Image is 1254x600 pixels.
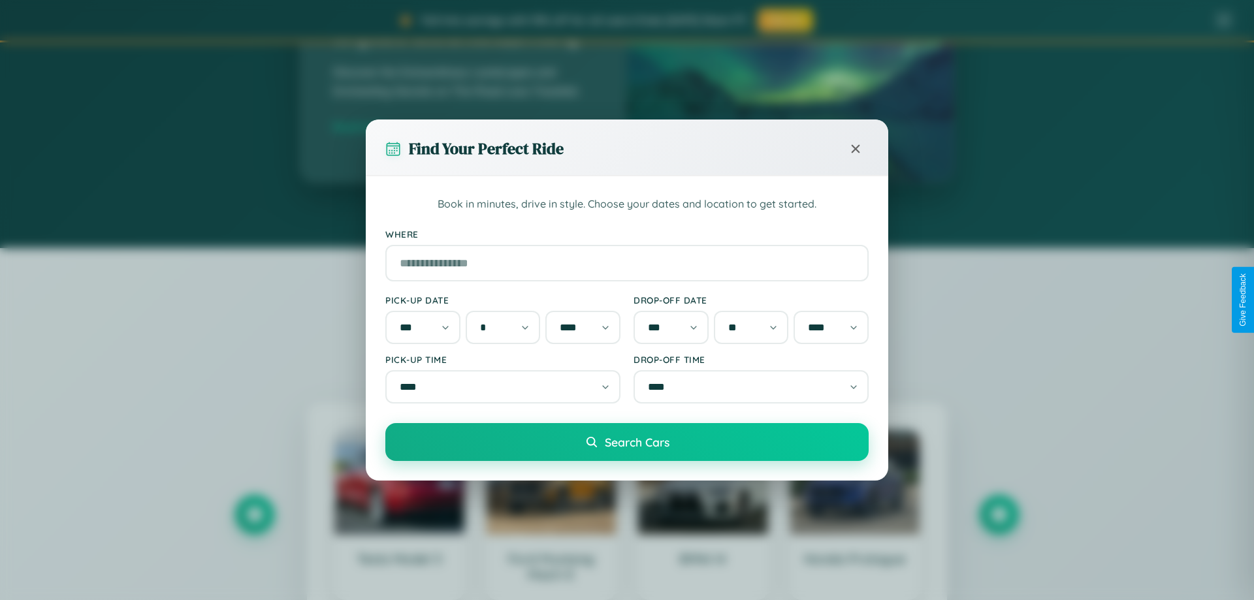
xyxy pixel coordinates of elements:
[605,435,669,449] span: Search Cars
[385,354,620,365] label: Pick-up Time
[385,423,869,461] button: Search Cars
[385,229,869,240] label: Where
[634,294,869,306] label: Drop-off Date
[634,354,869,365] label: Drop-off Time
[385,294,620,306] label: Pick-up Date
[385,196,869,213] p: Book in minutes, drive in style. Choose your dates and location to get started.
[409,138,564,159] h3: Find Your Perfect Ride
